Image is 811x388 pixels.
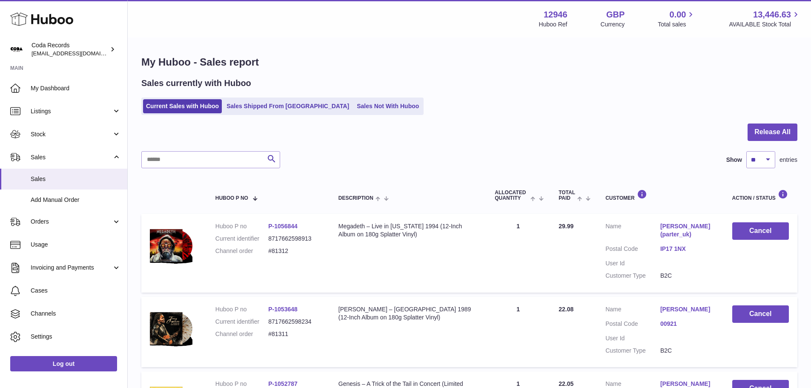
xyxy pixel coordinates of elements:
[559,223,573,230] span: 29.99
[605,272,660,280] dt: Customer Type
[143,99,222,113] a: Current Sales with Huboo
[539,20,567,29] div: Huboo Ref
[726,156,742,164] label: Show
[31,333,121,341] span: Settings
[338,195,373,201] span: Description
[10,356,117,371] a: Log out
[31,241,121,249] span: Usage
[31,153,112,161] span: Sales
[605,190,715,201] div: Customer
[779,156,797,164] span: entries
[268,330,321,338] dd: #81311
[605,259,660,267] dt: User Id
[606,9,625,20] strong: GBP
[31,264,112,272] span: Invoicing and Payments
[605,347,660,355] dt: Customer Type
[32,50,125,57] span: [EMAIL_ADDRESS][DOMAIN_NAME]
[10,43,23,56] img: haz@pcatmedia.com
[559,306,573,313] span: 22.08
[268,306,298,313] a: P-1053648
[729,9,801,29] a: 13,446.63 AVAILABLE Stock Total
[670,9,686,20] span: 0.00
[732,222,789,240] button: Cancel
[224,99,352,113] a: Sales Shipped From [GEOGRAPHIC_DATA]
[31,130,112,138] span: Stock
[268,235,321,243] dd: 8717662598913
[660,272,715,280] dd: B2C
[559,380,573,387] span: 22.05
[660,305,715,313] a: [PERSON_NAME]
[658,20,696,29] span: Total sales
[141,78,251,89] h2: Sales currently with Huboo
[658,9,696,29] a: 0.00 Total sales
[660,347,715,355] dd: B2C
[338,222,478,239] div: Megadeth – Live in [US_STATE] 1994 (12-Inch Album on 180g Splatter Vinyl)
[605,320,660,330] dt: Postal Code
[601,20,625,29] div: Currency
[486,297,550,368] td: 1
[605,305,660,316] dt: Name
[150,305,192,351] img: 1753976053.png
[605,245,660,255] dt: Postal Code
[215,222,269,230] dt: Huboo P no
[215,247,269,255] dt: Channel order
[338,305,478,322] div: [PERSON_NAME] – [GEOGRAPHIC_DATA] 1989 (12-Inch Album on 180g Splatter Vinyl)
[660,222,715,239] a: [PERSON_NAME] (parter_uk)
[748,124,797,141] button: Release All
[215,305,269,313] dt: Huboo P no
[495,190,528,201] span: ALLOCATED Quantity
[31,287,121,295] span: Cases
[31,107,112,115] span: Listings
[215,235,269,243] dt: Current identifier
[215,330,269,338] dt: Channel order
[660,245,715,253] a: IP17 1NX
[31,218,112,226] span: Orders
[486,214,550,292] td: 1
[729,20,801,29] span: AVAILABLE Stock Total
[150,222,192,268] img: 129461756739565.png
[268,318,321,326] dd: 8717662598234
[544,9,567,20] strong: 12946
[215,195,248,201] span: Huboo P no
[605,334,660,342] dt: User Id
[31,175,121,183] span: Sales
[605,222,660,241] dt: Name
[354,99,422,113] a: Sales Not With Huboo
[268,223,298,230] a: P-1056844
[215,380,269,388] dt: Huboo P no
[268,247,321,255] dd: #81312
[32,41,108,57] div: Coda Records
[141,55,797,69] h1: My Huboo - Sales report
[31,84,121,92] span: My Dashboard
[559,190,575,201] span: Total paid
[732,190,789,201] div: Action / Status
[215,318,269,326] dt: Current identifier
[753,9,791,20] span: 13,446.63
[31,196,121,204] span: Add Manual Order
[31,310,121,318] span: Channels
[660,320,715,328] a: 00921
[268,380,298,387] a: P-1052787
[732,305,789,323] button: Cancel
